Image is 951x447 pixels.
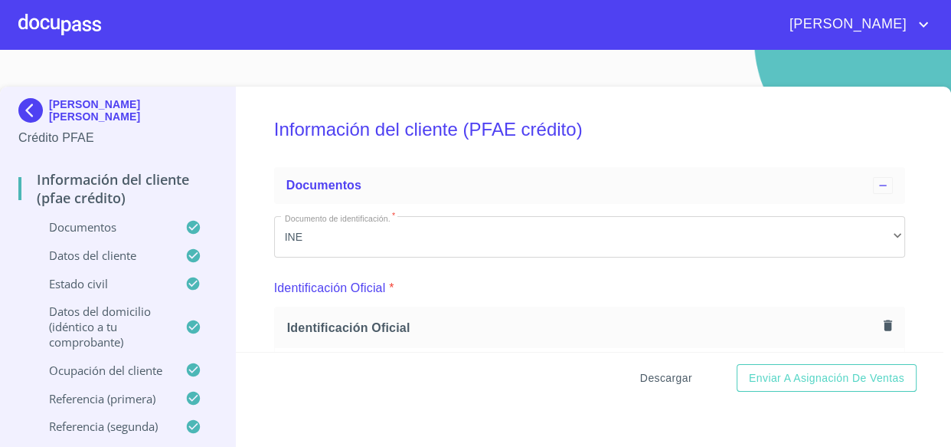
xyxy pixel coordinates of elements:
[274,279,386,297] p: Identificación Oficial
[287,320,877,336] span: Identificación Oficial
[286,179,361,192] span: Documentos
[274,216,906,258] div: INE
[640,369,692,388] span: Descargar
[18,219,185,235] p: Documentos
[18,129,217,147] p: Crédito PFAE
[737,364,917,393] button: Enviar a Asignación de Ventas
[749,369,904,388] span: Enviar a Asignación de Ventas
[274,98,906,161] h5: Información del cliente (PFAE crédito)
[49,98,217,123] p: [PERSON_NAME] [PERSON_NAME]
[274,167,906,204] div: Documentos
[778,12,914,37] span: [PERSON_NAME]
[18,391,185,406] p: Referencia (primera)
[778,12,933,37] button: account of current user
[18,248,185,263] p: Datos del cliente
[18,170,217,207] p: Información del cliente (PFAE crédito)
[634,364,698,393] button: Descargar
[18,98,49,123] img: Docupass spot blue
[18,419,185,434] p: Referencia (segunda)
[18,276,185,291] p: Estado Civil
[18,98,217,129] div: [PERSON_NAME] [PERSON_NAME]
[18,363,185,378] p: Ocupación del Cliente
[18,304,185,350] p: Datos del domicilio (idéntico a tu comprobante)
